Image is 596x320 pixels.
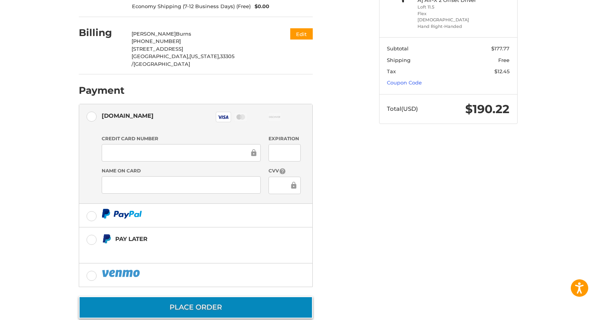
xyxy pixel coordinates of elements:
span: Burns [176,31,191,37]
label: Expiration [269,135,301,142]
span: [PHONE_NUMBER] [132,38,181,44]
span: [PERSON_NAME] [132,31,176,37]
label: Name on Card [102,167,261,174]
span: Tax [387,68,396,74]
button: Place Order [79,296,313,318]
span: $190.22 [465,102,509,116]
span: [STREET_ADDRESS] [132,46,183,52]
span: Subtotal [387,45,409,52]
img: PayPal icon [102,268,141,278]
span: 33305 / [132,53,234,67]
span: $177.77 [491,45,509,52]
span: [GEOGRAPHIC_DATA], [132,53,189,59]
span: Total (USD) [387,105,418,112]
span: Free [498,57,509,63]
span: $12.45 [494,68,509,74]
label: Credit Card Number [102,135,261,142]
span: Shipping [387,57,411,63]
li: Loft 11.5 [418,4,477,10]
h2: Payment [79,84,125,96]
iframe: PayPal Message 1 [102,247,264,254]
span: [US_STATE], [189,53,220,59]
span: Economy Shipping (7-12 Business Days) (Free) [132,3,251,10]
li: Hand Right-Handed [418,23,477,30]
span: $0.00 [251,3,269,10]
button: Edit [290,28,313,40]
div: [DOMAIN_NAME] [102,109,154,122]
div: Pay Later [115,232,264,245]
span: [GEOGRAPHIC_DATA] [133,61,190,67]
img: Pay Later icon [102,234,111,244]
h2: Billing [79,27,124,39]
img: PayPal icon [102,209,142,218]
a: Coupon Code [387,79,422,86]
label: CVV [269,167,301,175]
li: Flex [DEMOGRAPHIC_DATA] [418,10,477,23]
